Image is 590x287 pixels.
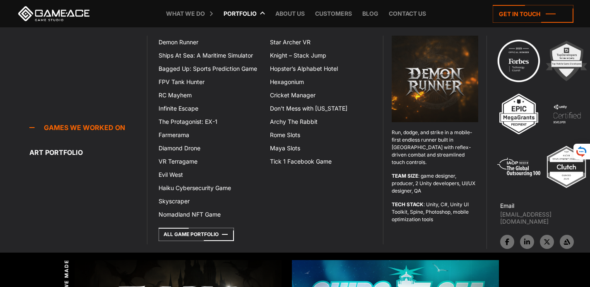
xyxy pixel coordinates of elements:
[265,62,376,75] a: Hopster’s Alphabet Hotel
[154,89,265,102] a: RC Mayhem
[154,168,265,181] a: Evil West
[265,89,376,102] a: Cricket Manager
[154,128,265,142] a: Farmerama
[29,119,147,136] a: Games we worked on
[493,5,573,23] a: Get in touch
[154,75,265,89] a: FPV Tank Hunter
[154,115,265,128] a: The Protagonist: EX-1
[392,201,424,207] strong: TECH STACK
[265,155,376,168] a: Tick 1 Facebook Game
[154,181,265,195] a: Haiku Cybersecurity Game
[154,208,265,221] a: Nomadland NFT Game
[265,115,376,128] a: Archy The Rabbit
[496,144,542,190] img: 5
[500,211,590,225] a: [EMAIL_ADDRESS][DOMAIN_NAME]
[392,201,478,223] p: : Unity, C#, Unity UI Toolkit, Spine, Photoshop, mobile optimization tools
[154,142,265,155] a: Diamond Drone
[544,38,589,84] img: 2
[392,36,478,122] img: Demon runner logo
[154,102,265,115] a: Infinite Escape
[392,129,478,166] p: Run, dodge, and strike in a mobile-first endless runner built in [GEOGRAPHIC_DATA] with reflex-dr...
[159,228,234,241] a: All Game Portfolio
[500,202,514,209] strong: Email
[265,128,376,142] a: Rome Slots
[154,36,265,49] a: Demon Runner
[265,102,376,115] a: Don’t Mess with [US_STATE]
[392,172,478,195] p: : game designer, producer, 2 Unity developers, UI/UX designer, QA
[496,38,542,84] img: Technology council badge program ace 2025 game ace
[544,91,590,137] img: 4
[154,62,265,75] a: Bagged Up: Sports Prediction Game
[265,36,376,49] a: Star Archer VR
[265,142,376,155] a: Maya Slots
[392,173,418,179] strong: TEAM SIZE
[154,155,265,168] a: VR Terragame
[544,144,589,190] img: Top ar vr development company gaming 2025 game ace
[265,49,376,62] a: Knight – Stack Jump
[154,195,265,208] a: Skyscraper
[496,91,542,137] img: 3
[265,75,376,89] a: Hexagonium
[29,144,147,161] a: Art portfolio
[154,49,265,62] a: Ships At Sea: A Maritime Simulator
